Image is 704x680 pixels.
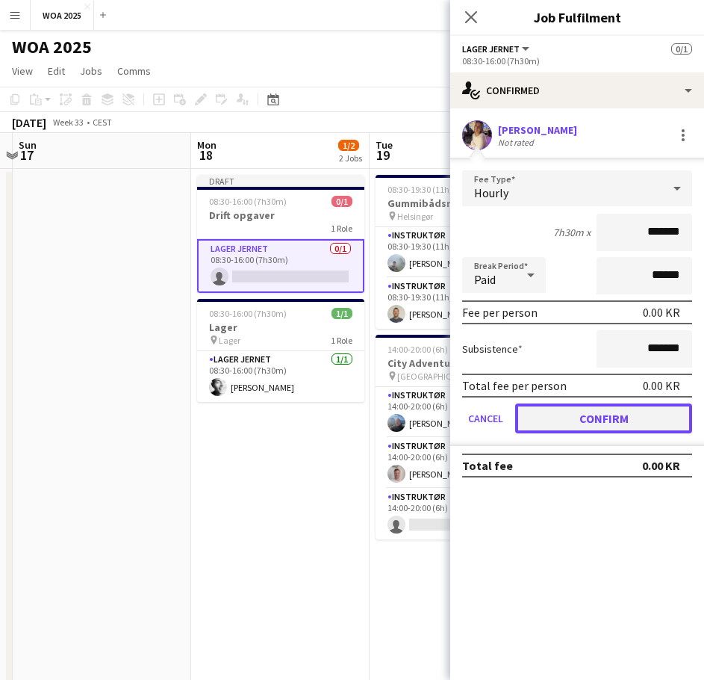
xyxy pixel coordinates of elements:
app-card-role: Instruktør3I1A0/114:00-20:00 (6h) [376,489,543,540]
div: Total fee [462,458,513,473]
div: Draft [197,175,364,187]
app-job-card: 14:00-20:00 (6h)2/3City Adventure [GEOGRAPHIC_DATA]3 RolesInstruktør1/114:00-20:00 (6h)[PERSON_NA... [376,335,543,540]
span: 1 Role [331,223,352,234]
span: 0/1 [671,43,692,55]
button: Cancel [462,404,509,433]
app-card-role: Lager Jernet1/108:30-16:00 (7h30m)[PERSON_NAME] [197,351,364,402]
div: 7h30m x [553,226,591,239]
h3: City Adventure [376,356,543,370]
a: View [6,61,39,81]
span: 1/1 [331,308,352,319]
span: 08:30-16:00 (7h30m) [209,196,287,207]
app-card-role: Instruktør1/108:30-19:30 (11h)[PERSON_NAME] [376,227,543,278]
span: 14:00-20:00 (6h) [387,344,448,355]
span: 0/1 [331,196,352,207]
div: [PERSON_NAME] [498,123,577,137]
app-job-card: 08:30-19:30 (11h)2/2Gummibådsregatta Helsingør2 RolesInstruktør1/108:30-19:30 (11h)[PERSON_NAME]I... [376,175,543,329]
span: 08:30-19:30 (11h) [387,184,452,195]
span: 1/2 [338,140,359,151]
app-card-role: Lager Jernet0/108:30-16:00 (7h30m) [197,239,364,293]
span: [GEOGRAPHIC_DATA] [397,371,479,382]
span: Jobs [80,64,102,78]
button: Lager Jernet [462,43,532,55]
span: Mon [197,138,217,152]
app-job-card: Draft08:30-16:00 (7h30m)0/1Drift opgaver1 RoleLager Jernet0/108:30-16:00 (7h30m) [197,175,364,293]
span: Comms [117,64,151,78]
app-card-role: Instruktør1/114:00-20:00 (6h)[PERSON_NAME] [376,438,543,489]
h1: WOA 2025 [12,36,92,58]
div: 0.00 KR [643,378,680,393]
span: Lager Jernet [462,43,520,55]
div: 0.00 KR [643,305,680,320]
app-card-role: Instruktør1/108:30-19:30 (11h)[PERSON_NAME] [376,278,543,329]
span: Sun [19,138,37,152]
h3: Gummibådsregatta [376,197,543,210]
div: 0.00 KR [642,458,680,473]
span: Paid [474,272,496,287]
h3: Job Fulfilment [450,7,704,27]
div: 2 Jobs [339,152,362,164]
span: Lager [219,335,240,346]
div: [DATE] [12,115,46,130]
div: Total fee per person [462,378,567,393]
span: Week 33 [49,117,87,128]
span: Tue [376,138,393,152]
h3: Drift opgaver [197,208,364,222]
button: WOA 2025 [31,1,94,30]
app-job-card: 08:30-16:00 (7h30m)1/1Lager Lager1 RoleLager Jernet1/108:30-16:00 (7h30m)[PERSON_NAME] [197,299,364,402]
span: Edit [48,64,65,78]
span: Helsingør [397,211,433,222]
span: 08:30-16:00 (7h30m) [209,308,287,319]
span: View [12,64,33,78]
span: Hourly [474,185,508,200]
span: 1 Role [331,335,352,346]
label: Subsistence [462,342,523,356]
h3: Lager [197,321,364,334]
span: 18 [195,146,217,164]
span: 17 [16,146,37,164]
a: Comms [111,61,157,81]
span: 19 [373,146,393,164]
button: Confirm [515,404,692,433]
app-card-role: Instruktør1/114:00-20:00 (6h)[PERSON_NAME] [376,387,543,438]
div: Confirmed [450,72,704,108]
a: Jobs [74,61,108,81]
div: Fee per person [462,305,538,320]
a: Edit [42,61,71,81]
div: CEST [93,117,112,128]
div: 08:30-16:00 (7h30m) [462,55,692,67]
div: Not rated [498,137,537,148]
